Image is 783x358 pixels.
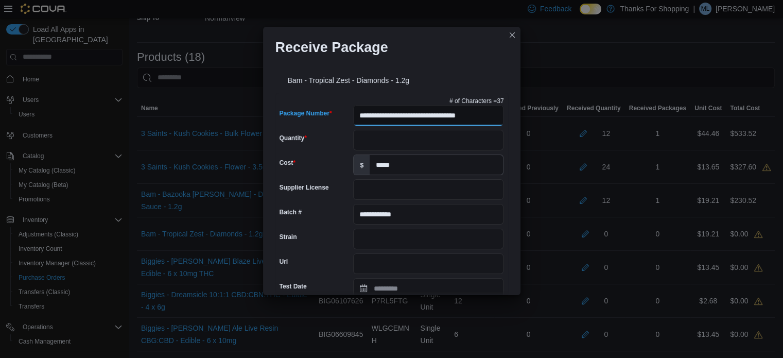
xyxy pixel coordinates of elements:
[280,183,329,192] label: Supplier License
[280,208,302,216] label: Batch #
[354,155,370,175] label: $
[353,278,503,299] input: Press the down key to open a popover containing a calendar.
[275,39,388,56] h1: Receive Package
[280,159,295,167] label: Cost
[280,282,307,291] label: Test Date
[275,64,508,93] div: Bam - Tropical Zest - Diamonds - 1.2g
[506,29,518,41] button: Closes this modal window
[280,109,332,117] label: Package Number
[280,134,307,142] label: Quantity
[280,233,297,241] label: Strain
[449,97,504,105] p: # of Characters = 37
[280,258,288,266] label: Url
